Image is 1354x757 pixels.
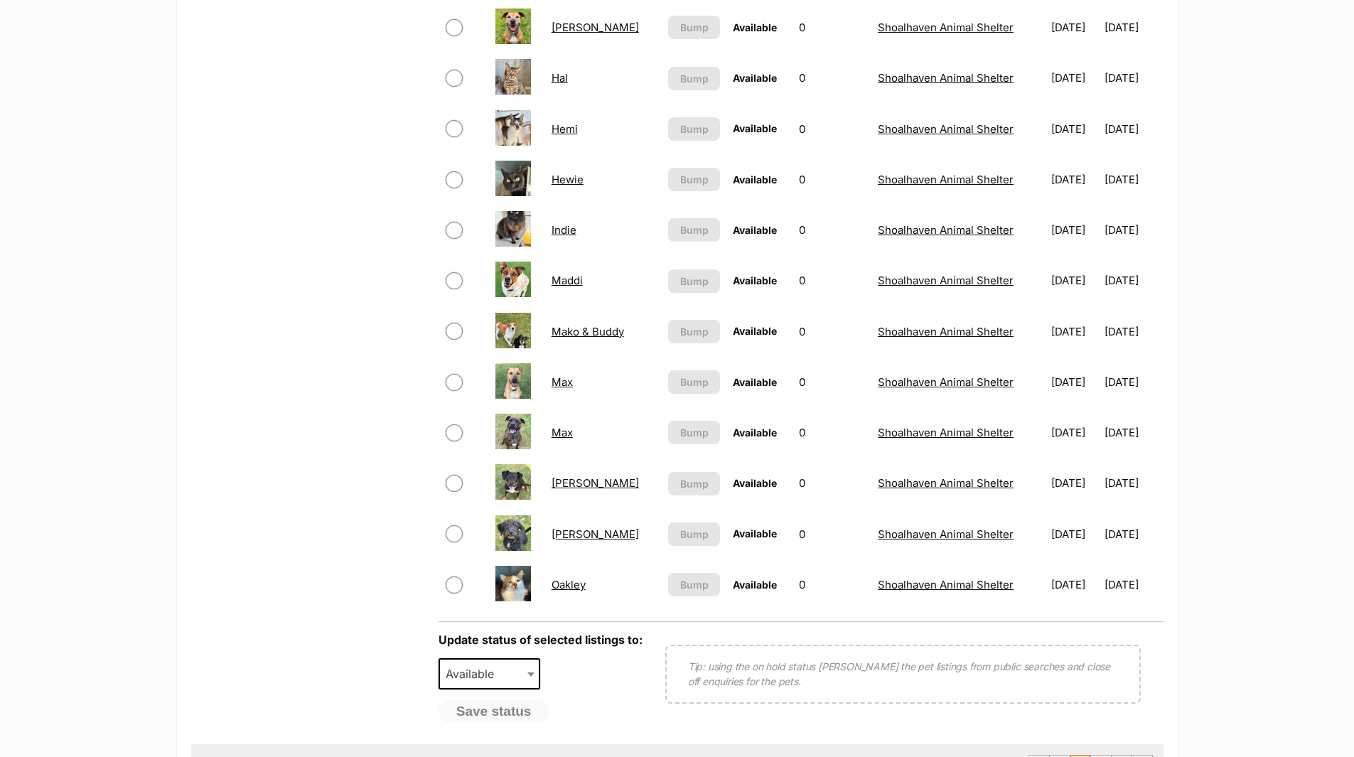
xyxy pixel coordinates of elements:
span: Available [440,664,508,684]
td: [DATE] [1046,205,1103,254]
span: Bump [680,20,709,35]
button: Save status [439,700,549,723]
a: [PERSON_NAME] [552,527,639,541]
span: Bump [680,274,709,289]
td: 0 [793,358,871,407]
span: Available [733,325,777,337]
td: [DATE] [1105,53,1162,102]
span: Available [733,477,777,489]
td: [DATE] [1046,458,1103,508]
span: Available [733,173,777,186]
td: [DATE] [1105,256,1162,305]
a: Shoalhaven Animal Shelter [878,476,1014,490]
a: [PERSON_NAME] [552,476,639,490]
td: [DATE] [1046,307,1103,356]
td: [DATE] [1046,510,1103,559]
td: [DATE] [1046,104,1103,154]
button: Bump [668,472,720,495]
a: Hal [552,71,568,85]
span: Available [733,224,777,236]
a: Shoalhaven Animal Shelter [878,173,1014,186]
td: [DATE] [1105,358,1162,407]
span: Available [733,274,777,286]
span: Bump [680,324,709,339]
span: Bump [680,425,709,440]
td: 0 [793,408,871,457]
a: Max [552,426,573,439]
td: [DATE] [1046,53,1103,102]
a: Shoalhaven Animal Shelter [878,21,1014,34]
span: Bump [680,527,709,542]
a: Shoalhaven Animal Shelter [878,325,1014,338]
td: 0 [793,3,871,52]
td: [DATE] [1046,560,1103,609]
td: 0 [793,510,871,559]
button: Bump [668,67,720,90]
td: 0 [793,104,871,154]
a: Mako & Buddy [552,325,624,338]
td: [DATE] [1046,155,1103,204]
td: [DATE] [1105,458,1162,508]
span: Bump [680,375,709,390]
td: [DATE] [1105,307,1162,356]
a: Maddi [552,274,583,287]
td: 0 [793,256,871,305]
span: Available [733,527,777,539]
td: 0 [793,155,871,204]
td: [DATE] [1105,560,1162,609]
label: Update status of selected listings to: [439,633,643,647]
a: Indie [552,223,576,237]
span: Bump [680,122,709,136]
span: Bump [680,222,709,237]
button: Bump [668,218,720,242]
a: Shoalhaven Animal Shelter [878,578,1014,591]
a: Shoalhaven Animal Shelter [878,71,1014,85]
td: 0 [793,205,871,254]
span: Available [733,426,777,439]
a: Shoalhaven Animal Shelter [878,274,1014,287]
span: Bump [680,71,709,86]
td: [DATE] [1046,256,1103,305]
td: [DATE] [1046,3,1103,52]
button: Bump [668,16,720,39]
p: Tip: using the on hold status [PERSON_NAME] the pet listings from public searches and close off e... [688,659,1118,689]
button: Bump [668,168,720,191]
td: [DATE] [1105,3,1162,52]
span: Available [733,579,777,591]
span: Available [733,72,777,84]
button: Bump [668,320,720,343]
a: Shoalhaven Animal Shelter [878,223,1014,237]
a: Shoalhaven Animal Shelter [878,375,1014,389]
button: Bump [668,573,720,596]
a: Hemi [552,122,578,136]
a: Shoalhaven Animal Shelter [878,426,1014,439]
td: 0 [793,458,871,508]
td: 0 [793,53,871,102]
td: 0 [793,307,871,356]
span: Bump [680,476,709,491]
button: Bump [668,370,720,394]
a: Max [552,375,573,389]
td: [DATE] [1046,358,1103,407]
td: [DATE] [1105,155,1162,204]
span: Available [733,376,777,388]
button: Bump [668,117,720,141]
td: [DATE] [1105,205,1162,254]
a: Oakley [552,578,586,591]
button: Bump [668,269,720,293]
a: Hewie [552,173,584,186]
a: Shoalhaven Animal Shelter [878,527,1014,541]
span: Bump [680,577,709,592]
td: [DATE] [1105,104,1162,154]
a: [PERSON_NAME] [552,21,639,34]
a: Shoalhaven Animal Shelter [878,122,1014,136]
td: [DATE] [1046,408,1103,457]
td: [DATE] [1105,510,1162,559]
span: Bump [680,172,709,187]
td: [DATE] [1105,408,1162,457]
span: Available [733,122,777,134]
button: Bump [668,522,720,546]
td: 0 [793,560,871,609]
span: Available [439,658,541,689]
button: Bump [668,421,720,444]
